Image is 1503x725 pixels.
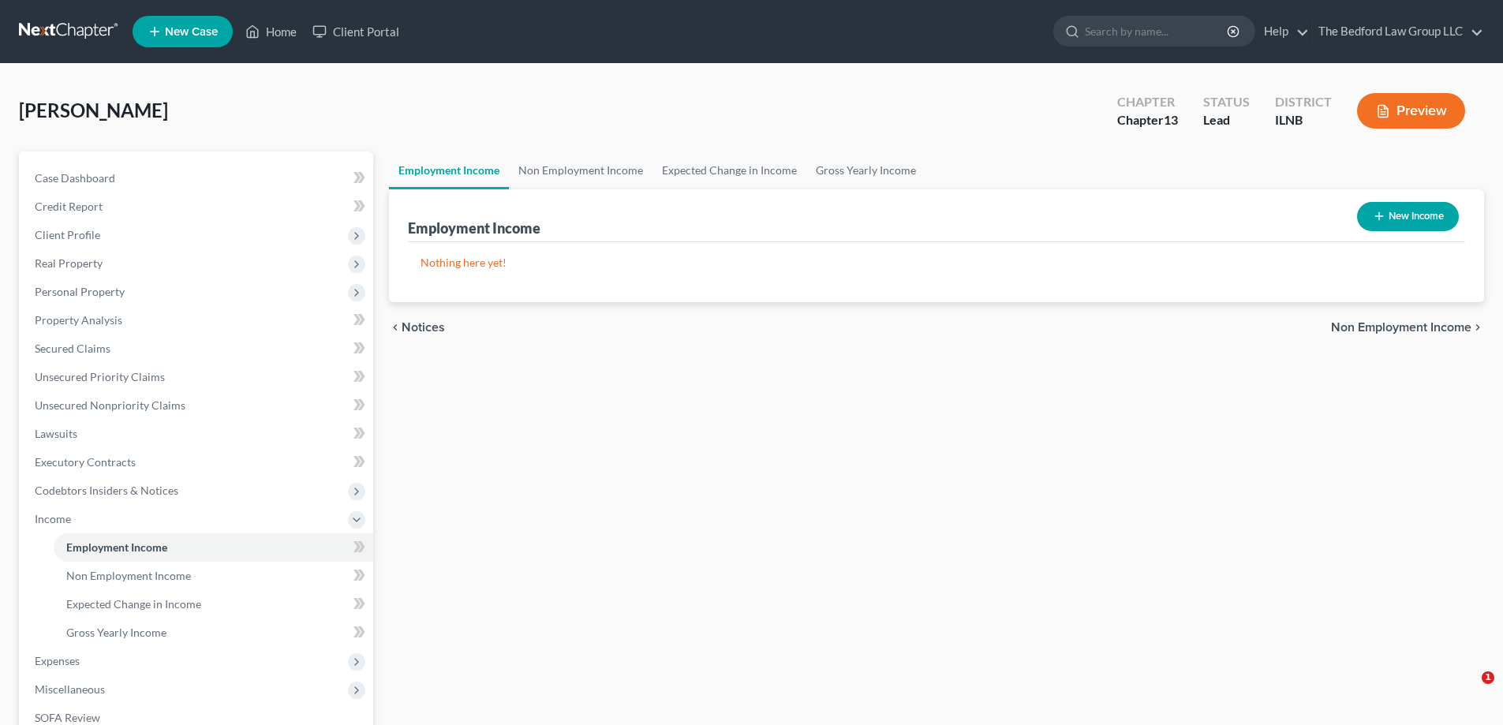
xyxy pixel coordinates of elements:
a: Unsecured Priority Claims [22,363,373,391]
a: Expected Change in Income [54,590,373,618]
div: Chapter [1117,111,1178,129]
span: Secured Claims [35,342,110,355]
a: Home [237,17,305,46]
div: ILNB [1275,111,1332,129]
i: chevron_right [1471,321,1484,334]
input: Search by name... [1085,17,1229,46]
span: [PERSON_NAME] [19,99,168,121]
a: Unsecured Nonpriority Claims [22,391,373,420]
span: Credit Report [35,200,103,213]
span: Client Profile [35,228,100,241]
a: Help [1256,17,1309,46]
div: District [1275,93,1332,111]
a: Lawsuits [22,420,373,448]
span: 1 [1482,671,1494,684]
a: Executory Contracts [22,448,373,476]
span: Non Employment Income [66,569,191,582]
span: Expected Change in Income [66,597,201,611]
a: Property Analysis [22,306,373,334]
i: chevron_left [389,321,402,334]
a: Non Employment Income [54,562,373,590]
span: Income [35,512,71,525]
span: Notices [402,321,445,334]
span: Real Property [35,256,103,270]
iframe: Intercom live chat [1449,671,1487,709]
span: Personal Property [35,285,125,298]
span: 13 [1164,112,1178,127]
span: Lawsuits [35,427,77,440]
a: The Bedford Law Group LLC [1310,17,1483,46]
span: SOFA Review [35,711,100,724]
a: Expected Change in Income [652,151,806,189]
a: Non Employment Income [509,151,652,189]
div: Status [1203,93,1250,111]
a: Secured Claims [22,334,373,363]
span: Expenses [35,654,80,667]
span: Miscellaneous [35,682,105,696]
a: Gross Yearly Income [806,151,925,189]
button: New Income [1357,202,1459,231]
div: Lead [1203,111,1250,129]
span: Unsecured Nonpriority Claims [35,398,185,412]
a: Client Portal [305,17,407,46]
span: Property Analysis [35,313,122,327]
a: Employment Income [389,151,509,189]
div: Chapter [1117,93,1178,111]
span: Codebtors Insiders & Notices [35,484,178,497]
span: Unsecured Priority Claims [35,370,165,383]
span: Employment Income [66,540,167,554]
span: Gross Yearly Income [66,626,166,639]
div: Employment Income [408,219,540,237]
span: Executory Contracts [35,455,136,469]
span: New Case [165,26,218,38]
a: Credit Report [22,192,373,221]
button: Preview [1357,93,1465,129]
a: Gross Yearly Income [54,618,373,647]
a: Case Dashboard [22,164,373,192]
button: chevron_left Notices [389,321,445,334]
span: Non Employment Income [1331,321,1471,334]
p: Nothing here yet! [421,255,1453,271]
button: Non Employment Income chevron_right [1331,321,1484,334]
a: Employment Income [54,533,373,562]
span: Case Dashboard [35,171,115,185]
